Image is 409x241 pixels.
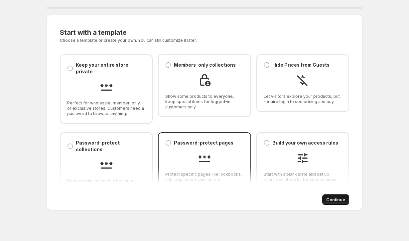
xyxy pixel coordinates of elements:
img: Keep your entire store private [100,80,113,93]
span: Perfect for wholesale, member-only, or exclusive stores. Customers need a password to browse anyt... [67,100,145,116]
p: Hide Prices from Guests [272,62,330,68]
img: Hide Prices from Guests [296,74,309,87]
p: Members-only collections [174,62,236,68]
p: Choose a template or create your own. You can still customize it later. [60,38,270,43]
span: Let visitors explore your products, but require login to see pricing and buy. [264,94,342,104]
span: Protect specific pages like lookbooks, catalogs, or special content. [165,172,243,182]
img: Password-protect pages [198,151,211,165]
img: Members-only collections [198,74,211,87]
p: Build your own access rules [272,140,338,146]
span: Start with a template [60,29,127,36]
p: Password-protect collections [76,140,145,153]
span: Show some products to everyone, keep special items for logged-in customers only. [165,94,243,110]
img: Build your own access rules [296,151,309,165]
img: Password-protect collections [100,158,113,171]
span: Start with a blank slate and set up exactly what works for your business. [264,172,342,182]
button: Continue [322,194,349,205]
span: Keep certain collections behind a password while the rest of your store is open. [67,178,145,194]
p: Password-protect pages [174,140,233,146]
span: Continue [326,196,345,203]
p: Keep your entire store private [76,62,145,75]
